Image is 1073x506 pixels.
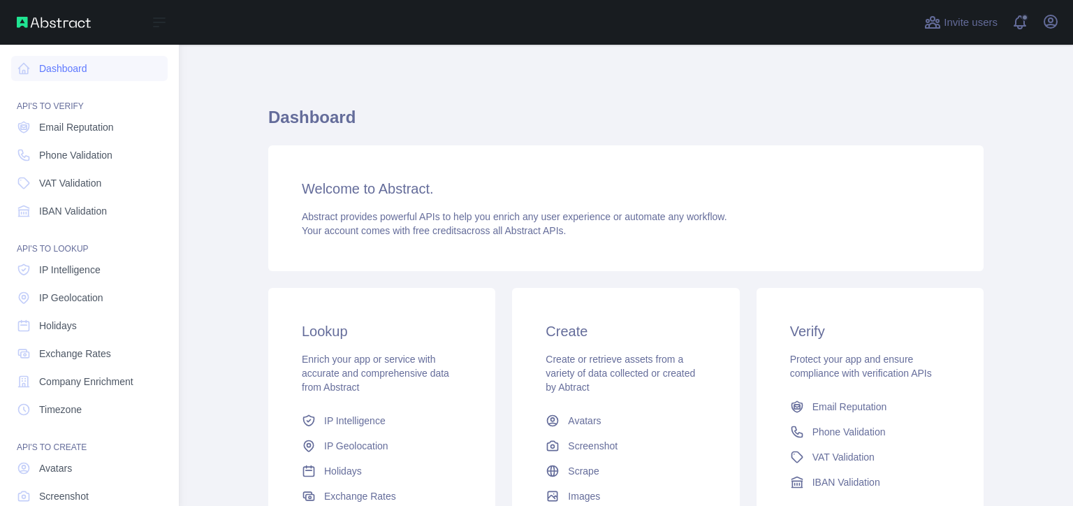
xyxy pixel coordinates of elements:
a: Dashboard [11,56,168,81]
span: VAT Validation [812,450,875,464]
div: API'S TO CREATE [11,425,168,453]
a: Email Reputation [11,115,168,140]
a: Screenshot [540,433,711,458]
a: IP Geolocation [11,285,168,310]
a: IP Geolocation [296,433,467,458]
span: Screenshot [568,439,618,453]
a: Email Reputation [784,394,956,419]
span: Avatars [568,414,601,428]
span: Phone Validation [812,425,886,439]
a: Holidays [296,458,467,484]
span: Avatars [39,461,72,475]
a: Company Enrichment [11,369,168,394]
h3: Welcome to Abstract. [302,179,950,198]
span: Protect your app and ensure compliance with verification APIs [790,354,932,379]
div: API'S TO LOOKUP [11,226,168,254]
span: IP Geolocation [39,291,103,305]
span: Invite users [944,15,998,31]
span: Abstract provides powerful APIs to help you enrich any user experience or automate any workflow. [302,211,727,222]
a: Avatars [540,408,711,433]
img: Abstract API [17,17,91,28]
span: Timezone [39,403,82,417]
a: IP Intelligence [296,408,467,433]
span: Exchange Rates [324,489,396,503]
button: Invite users [921,11,1000,34]
span: IP Intelligence [324,414,386,428]
span: Email Reputation [39,120,114,134]
a: IP Intelligence [11,257,168,282]
a: Scrape [540,458,711,484]
a: Avatars [11,456,168,481]
span: Enrich your app or service with accurate and comprehensive data from Abstract [302,354,449,393]
h3: Verify [790,321,950,341]
span: IP Intelligence [39,263,101,277]
div: API'S TO VERIFY [11,84,168,112]
span: Your account comes with across all Abstract APIs. [302,225,566,236]
a: VAT Validation [784,444,956,470]
a: IBAN Validation [784,470,956,495]
span: Create or retrieve assets from a variety of data collected or created by Abtract [546,354,695,393]
h3: Create [546,321,706,341]
h3: Lookup [302,321,462,341]
span: Holidays [39,319,77,333]
a: Timezone [11,397,168,422]
span: Phone Validation [39,148,112,162]
a: Phone Validation [11,143,168,168]
span: free credits [413,225,461,236]
a: Exchange Rates [11,341,168,366]
a: VAT Validation [11,171,168,196]
span: IBAN Validation [812,475,880,489]
span: IBAN Validation [39,204,107,218]
span: VAT Validation [39,176,101,190]
span: Holidays [324,464,362,478]
h1: Dashboard [268,106,984,140]
span: Email Reputation [812,400,887,414]
span: Exchange Rates [39,347,111,361]
a: Holidays [11,313,168,338]
span: Scrape [568,464,599,478]
span: IP Geolocation [324,439,388,453]
a: IBAN Validation [11,198,168,224]
span: Screenshot [39,489,89,503]
span: Images [568,489,600,503]
a: Phone Validation [784,419,956,444]
span: Company Enrichment [39,375,133,389]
